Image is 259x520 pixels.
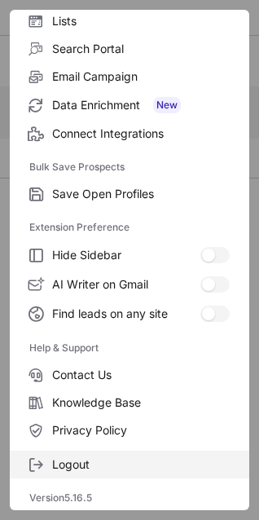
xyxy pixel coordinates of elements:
[10,180,249,208] label: Save Open Profiles
[10,270,249,299] label: AI Writer on Gmail
[52,97,230,113] span: Data Enrichment
[29,154,230,180] label: Bulk Save Prospects
[29,335,230,361] label: Help & Support
[10,361,249,389] label: Contact Us
[52,395,230,410] span: Knowledge Base
[52,42,230,56] span: Search Portal
[10,416,249,444] label: Privacy Policy
[52,69,230,84] span: Email Campaign
[52,187,230,201] span: Save Open Profiles
[10,120,249,148] label: Connect Integrations
[52,277,200,292] span: AI Writer on Gmail
[29,214,230,240] label: Extension Preference
[52,14,230,29] span: Lists
[10,299,249,328] label: Find leads on any site
[10,485,249,511] div: Version 5.16.5
[10,451,249,478] label: Logout
[52,248,200,262] span: Hide Sidebar
[10,240,249,270] label: Hide Sidebar
[10,90,249,120] label: Data Enrichment New
[10,35,249,63] label: Search Portal
[52,306,200,321] span: Find leads on any site
[10,7,249,35] label: Lists
[52,423,230,438] span: Privacy Policy
[52,126,230,141] span: Connect Integrations
[153,97,181,113] span: New
[10,63,249,90] label: Email Campaign
[52,368,230,382] span: Contact Us
[52,457,230,472] span: Logout
[10,389,249,416] label: Knowledge Base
